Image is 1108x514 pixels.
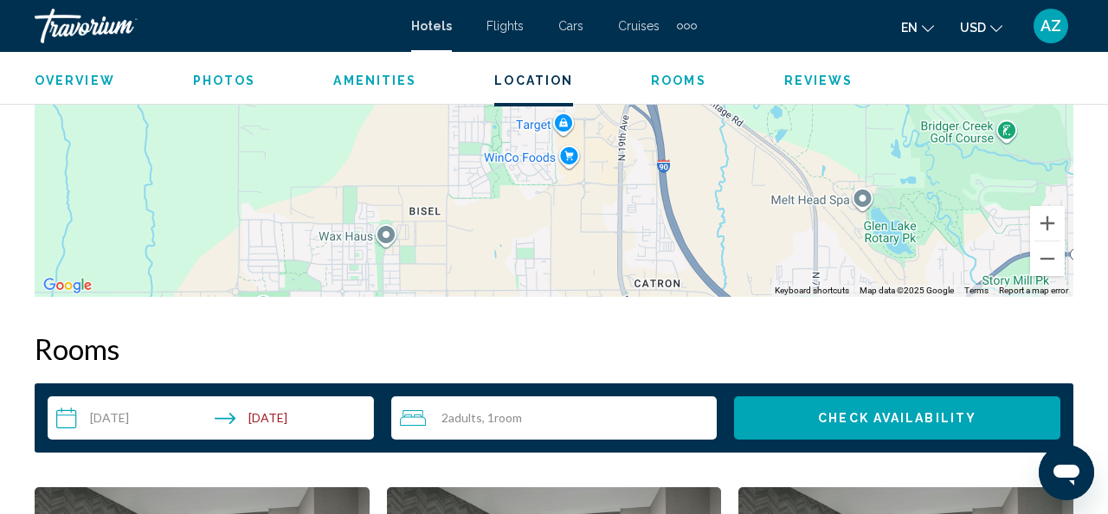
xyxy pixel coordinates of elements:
[618,19,660,33] a: Cruises
[35,73,115,88] button: Overview
[494,410,522,425] span: Room
[1040,17,1061,35] span: AZ
[651,74,706,87] span: Rooms
[35,9,394,43] a: Travorium
[860,286,954,295] span: Map data ©2025 Google
[48,396,374,440] button: Check-in date: Sep 14, 2025 Check-out date: Sep 17, 2025
[486,19,524,33] a: Flights
[1028,8,1073,44] button: User Menu
[411,19,452,33] a: Hotels
[964,286,989,295] a: Terms
[1030,241,1065,276] button: Zoom out
[333,74,416,87] span: Amenities
[448,410,482,425] span: Adults
[1039,445,1094,500] iframe: Button to launch messaging window
[48,396,1060,440] div: Search widget
[784,74,854,87] span: Reviews
[818,412,976,426] span: Check Availability
[494,73,573,88] button: Location
[558,19,583,33] a: Cars
[651,73,706,88] button: Rooms
[494,74,573,87] span: Location
[193,73,256,88] button: Photos
[482,411,522,425] span: , 1
[333,73,416,88] button: Amenities
[960,21,986,35] span: USD
[901,15,934,40] button: Change language
[35,74,115,87] span: Overview
[391,396,718,440] button: Travelers: 2 adults, 0 children
[677,12,697,40] button: Extra navigation items
[39,274,96,297] a: Open this area in Google Maps (opens a new window)
[441,411,482,425] span: 2
[784,73,854,88] button: Reviews
[39,274,96,297] img: Google
[999,286,1068,295] a: Report a map error
[193,74,256,87] span: Photos
[901,21,918,35] span: en
[734,396,1060,440] button: Check Availability
[775,285,849,297] button: Keyboard shortcuts
[1030,206,1065,241] button: Zoom in
[960,15,1002,40] button: Change currency
[35,331,1073,366] h2: Rooms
